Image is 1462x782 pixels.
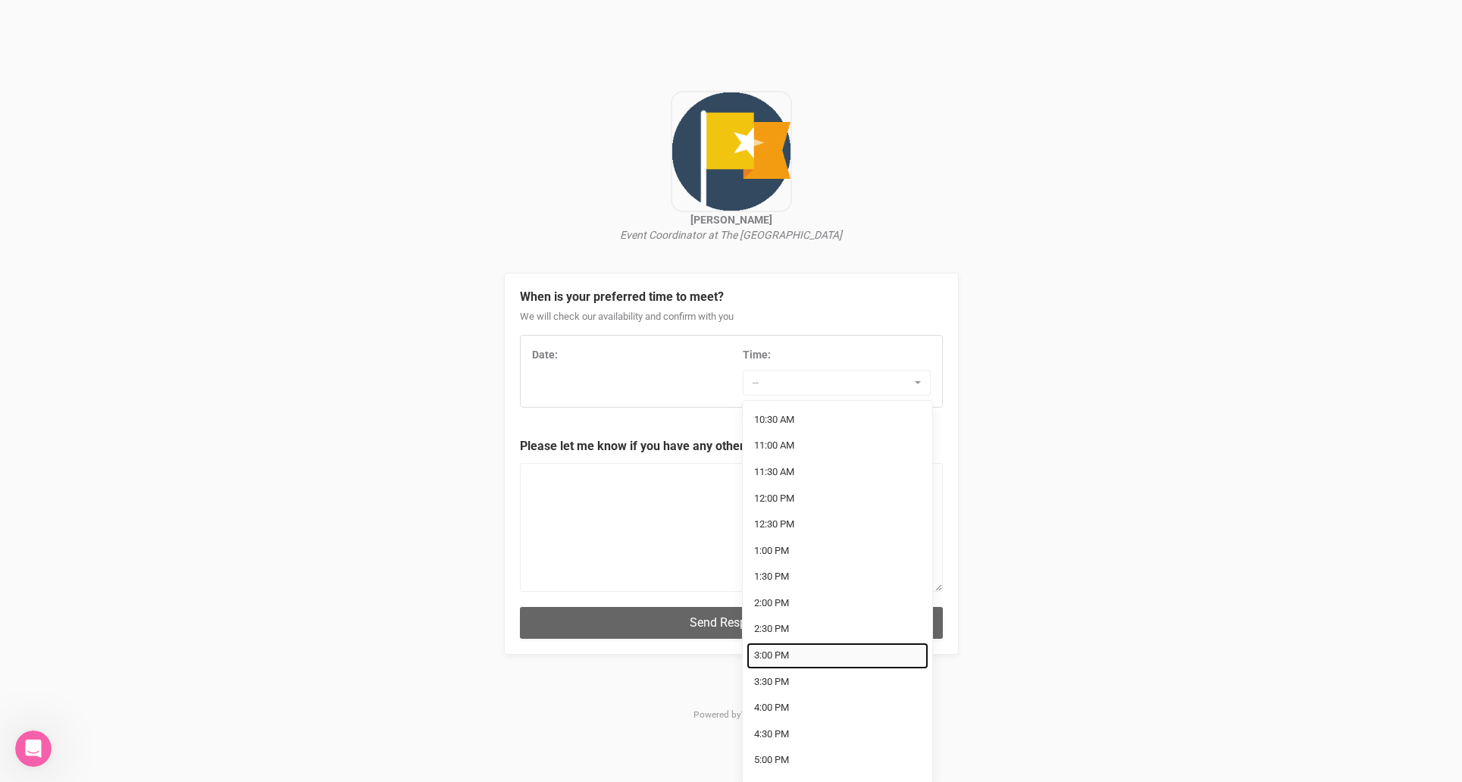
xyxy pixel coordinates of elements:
[743,370,931,396] button: --
[743,349,771,361] strong: Time:
[754,596,789,611] span: 2:00 PM
[754,492,794,506] span: 12:00 PM
[754,675,789,690] span: 3:30 PM
[671,91,792,212] img: profile.png
[15,730,52,767] iframe: Intercom live chat
[753,375,911,390] span: --
[754,439,794,453] span: 11:00 AM
[754,753,789,768] span: 5:00 PM
[504,670,959,747] p: Powered by
[532,349,558,361] strong: Date:
[754,701,789,715] span: 4:00 PM
[754,622,789,637] span: 2:30 PM
[620,229,842,241] i: Event Coordinator at The [GEOGRAPHIC_DATA]
[754,544,789,558] span: 1:00 PM
[754,570,789,584] span: 1:30 PM
[754,727,789,742] span: 4:30 PM
[754,649,789,663] span: 3:00 PM
[690,214,772,226] strong: [PERSON_NAME]
[520,289,943,306] legend: When is your preferred time to meet?
[754,465,794,480] span: 11:30 AM
[741,709,769,720] a: YEM ®
[520,607,943,638] button: Send Response
[754,518,794,532] span: 12:30 PM
[754,413,794,427] span: 10:30 AM
[520,438,943,455] legend: Please let me know if you have any other comments
[520,310,943,336] div: We will check our availability and confirm with you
